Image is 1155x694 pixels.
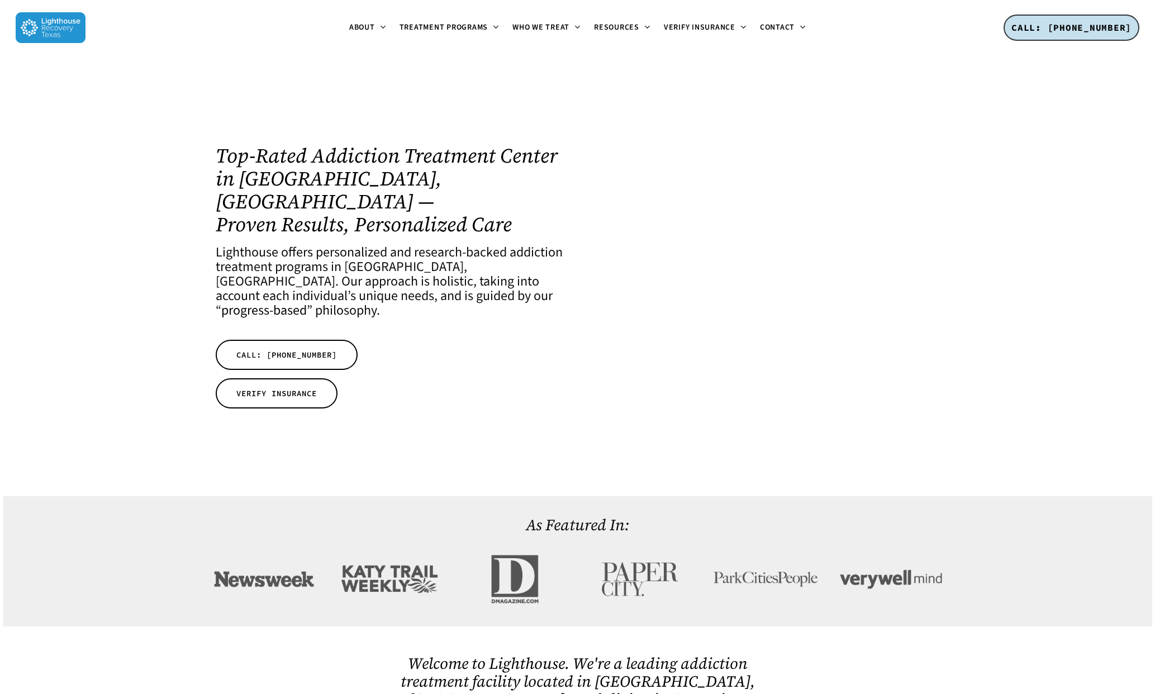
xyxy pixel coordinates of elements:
span: Contact [760,22,795,33]
a: Resources [587,23,657,32]
span: Verify Insurance [664,22,735,33]
a: CALL: [PHONE_NUMBER] [216,340,358,370]
img: Lighthouse Recovery Texas [16,12,85,43]
a: progress-based [221,301,307,320]
a: Who We Treat [506,23,587,32]
h1: Top-Rated Addiction Treatment Center in [GEOGRAPHIC_DATA], [GEOGRAPHIC_DATA] — Proven Results, Pe... [216,144,563,236]
span: About [349,22,375,33]
span: Treatment Programs [400,22,488,33]
span: CALL: [PHONE_NUMBER] [1011,22,1132,33]
a: As Featured In: [526,514,629,535]
a: About [343,23,393,32]
span: CALL: [PHONE_NUMBER] [236,349,337,360]
span: Resources [594,22,639,33]
a: Treatment Programs [393,23,506,32]
span: Who We Treat [512,22,569,33]
span: VERIFY INSURANCE [236,388,317,399]
a: CALL: [PHONE_NUMBER] [1004,15,1139,41]
a: Verify Insurance [657,23,753,32]
h4: Lighthouse offers personalized and research-backed addiction treatment programs in [GEOGRAPHIC_DA... [216,245,563,318]
a: VERIFY INSURANCE [216,378,338,408]
a: Contact [753,23,812,32]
